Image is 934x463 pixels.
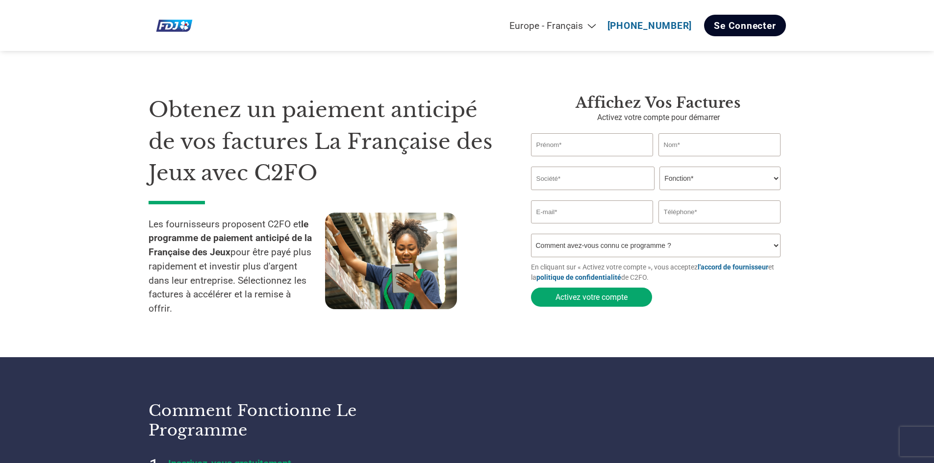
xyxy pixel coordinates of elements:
a: Se connecter [704,15,785,36]
font: Prénom invalide ou prénom trop long [531,157,611,163]
input: Format d'e-mail invalide [531,200,654,223]
font: Adresse e-mail invalide [531,224,580,230]
font: Obtenez un paiement anticipé de vos factures La Française des Jeux avec C2FO [149,97,493,186]
font: Activez votre compte pour démarrer [597,113,720,122]
font: le programme de paiement anticipé de la Française des Jeux [149,219,312,258]
select: Titre/Rôle [659,167,781,190]
input: Société* [531,167,655,190]
font: Nom de société non valide ou le nom de société est trop long [531,191,660,196]
font: Se connecter [714,20,776,31]
a: l'accord de fournisseur [698,263,768,271]
input: Téléphone* [658,200,781,223]
font: Les fournisseurs proposent C2FO et [149,219,301,230]
font: En cliquant sur « Activez votre compte », vous acceptez [531,263,698,271]
a: politique de confidentialité [536,273,621,281]
a: [PHONE_NUMBER] [607,20,692,31]
font: pour être payé plus rapidement et investir plus d'argent dans leur entreprise. Sélectionnez les f... [149,246,311,314]
font: Affichez vos factures [576,94,740,112]
img: La Française des Jeux [149,12,201,39]
font: Numéro de téléphone d'Inavlid [658,224,724,230]
font: de C2FO. [621,273,649,281]
button: Activez votre compte [531,288,652,307]
font: Comment fonctionne le programme [149,401,357,440]
font: Nom de famille invalide ou nom de famille trop long [658,157,767,163]
input: Prénom* [531,133,654,156]
img: travailleur de la chaîne d'approvisionnement [325,213,457,309]
font: Activez votre compte [555,292,628,302]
